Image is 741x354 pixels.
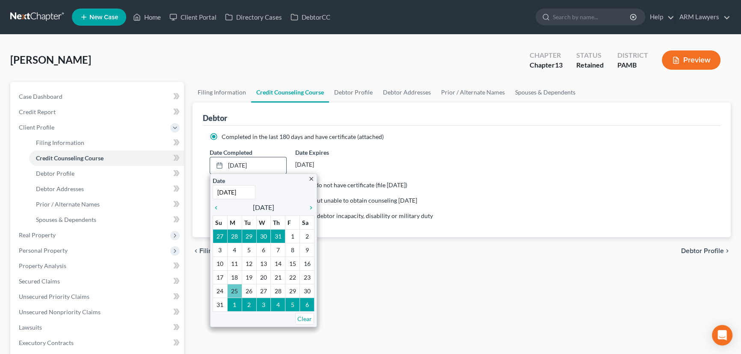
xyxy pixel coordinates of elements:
[19,262,66,269] span: Property Analysis
[256,270,271,284] td: 20
[213,202,224,212] a: chevron_left
[213,257,228,270] td: 10
[242,215,256,229] th: Tu
[253,202,274,212] span: [DATE]
[256,257,271,270] td: 13
[555,61,563,69] span: 13
[36,139,84,146] span: Filing Information
[681,248,731,254] button: Debtor Profile chevron_right
[12,104,184,120] a: Credit Report
[213,243,228,257] td: 3
[242,298,256,311] td: 2
[271,257,285,270] td: 14
[227,284,242,298] td: 25
[256,215,271,229] th: W
[530,60,563,70] div: Chapter
[29,166,184,181] a: Debtor Profile
[12,274,184,289] a: Secured Claims
[256,298,271,311] td: 3
[227,243,242,257] td: 4
[36,170,74,177] span: Debtor Profile
[256,229,271,243] td: 30
[213,229,228,243] td: 27
[300,270,314,284] td: 23
[36,216,96,223] span: Spouses & Dependents
[295,157,372,172] div: [DATE]
[210,157,286,174] a: [DATE]
[662,50,720,70] button: Preview
[227,270,242,284] td: 18
[308,176,314,182] i: close
[617,50,648,60] div: District
[12,304,184,320] a: Unsecured Nonpriority Claims
[300,284,314,298] td: 30
[242,243,256,257] td: 5
[19,339,74,346] span: Executory Contracts
[242,284,256,298] td: 26
[303,204,314,211] i: chevron_right
[300,298,314,311] td: 6
[193,248,199,254] i: chevron_left
[378,82,436,103] a: Debtor Addresses
[12,289,184,304] a: Unsecured Priority Claims
[553,9,631,25] input: Search by name...
[271,215,285,229] th: Th
[221,9,286,25] a: Directory Cases
[199,248,253,254] span: Filing Information
[10,53,91,66] span: [PERSON_NAME]
[29,212,184,227] a: Spouses & Dependents
[210,148,252,157] label: Date Completed
[271,243,285,257] td: 7
[271,284,285,298] td: 28
[646,9,674,25] a: Help
[271,270,285,284] td: 21
[271,229,285,243] td: 31
[193,82,251,103] a: Filing Information
[29,150,184,166] a: Credit Counseling Course
[29,197,184,212] a: Prior / Alternate Names
[19,247,68,254] span: Personal Property
[285,284,300,298] td: 29
[712,325,732,345] div: Open Intercom Messenger
[675,9,730,25] a: ARM Lawyers
[242,270,256,284] td: 19
[285,229,300,243] td: 1
[227,229,242,243] td: 28
[285,270,300,284] td: 22
[303,202,314,212] a: chevron_right
[36,154,104,162] span: Credit Counseling Course
[222,197,417,204] span: Exigent circumstances - requested but unable to obtain counseling [DATE]
[213,215,228,229] th: Su
[29,135,184,150] a: Filing Information
[308,174,314,183] a: close
[510,82,581,103] a: Spouses & Dependents
[12,258,184,274] a: Property Analysis
[285,243,300,257] td: 8
[530,50,563,60] div: Chapter
[36,185,84,192] span: Debtor Addresses
[12,320,184,335] a: Lawsuits
[19,93,62,100] span: Case Dashboard
[36,201,100,208] span: Prior / Alternate Names
[251,82,329,103] a: Credit Counseling Course
[203,113,227,123] div: Debtor
[19,324,42,331] span: Lawsuits
[19,108,56,115] span: Credit Report
[19,293,89,300] span: Unsecured Priority Claims
[300,257,314,270] td: 16
[256,284,271,298] td: 27
[256,243,271,257] td: 6
[19,277,60,285] span: Secured Claims
[436,82,510,103] a: Prior / Alternate Names
[19,308,101,316] span: Unsecured Nonpriority Claims
[242,229,256,243] td: 29
[222,133,384,140] span: Completed in the last 180 days and have certificate (attached)
[295,313,314,324] a: Clear
[285,298,300,311] td: 5
[271,298,285,311] td: 4
[576,50,604,60] div: Status
[89,14,118,21] span: New Case
[227,298,242,311] td: 1
[285,257,300,270] td: 15
[19,231,56,239] span: Real Property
